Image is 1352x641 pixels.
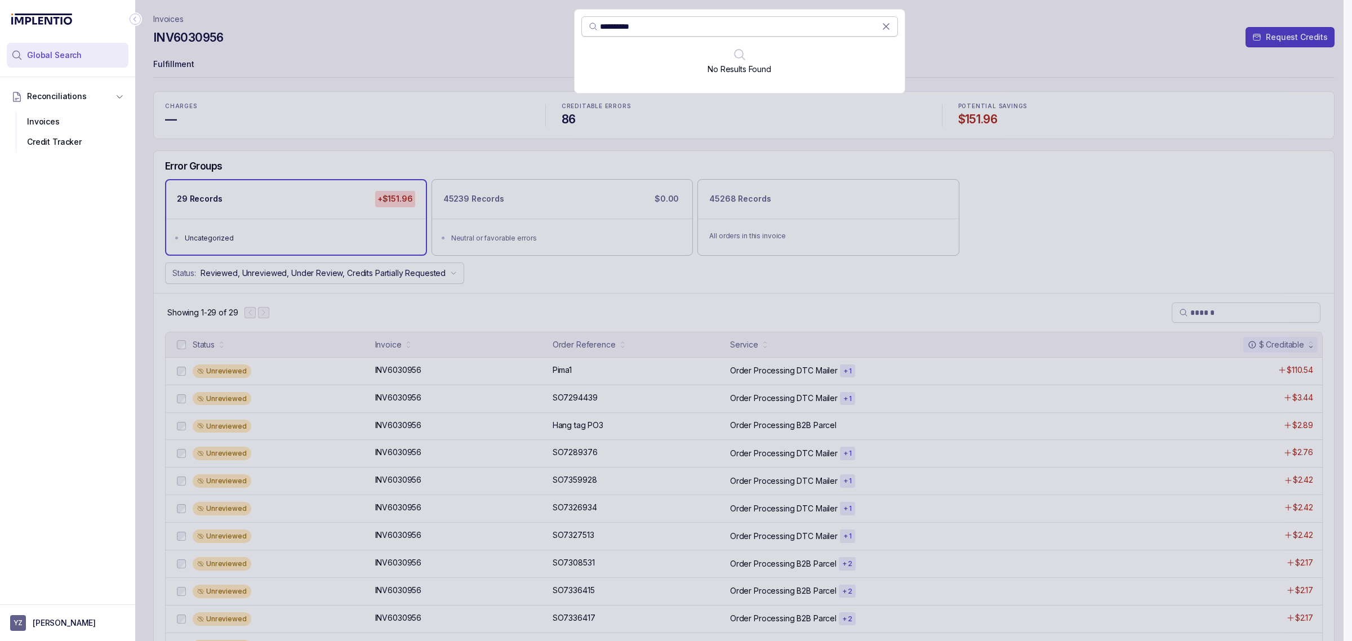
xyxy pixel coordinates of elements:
span: Global Search [27,50,82,61]
div: Invoices [16,112,119,132]
button: User initials[PERSON_NAME] [10,615,125,631]
span: User initials [10,615,26,631]
button: Reconciliations [7,84,128,109]
div: Reconciliations [7,109,128,155]
span: Reconciliations [27,91,87,102]
p: No Results Found [708,64,771,75]
div: Credit Tracker [16,132,119,152]
div: Collapse Icon [128,12,142,26]
p: [PERSON_NAME] [33,617,96,629]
